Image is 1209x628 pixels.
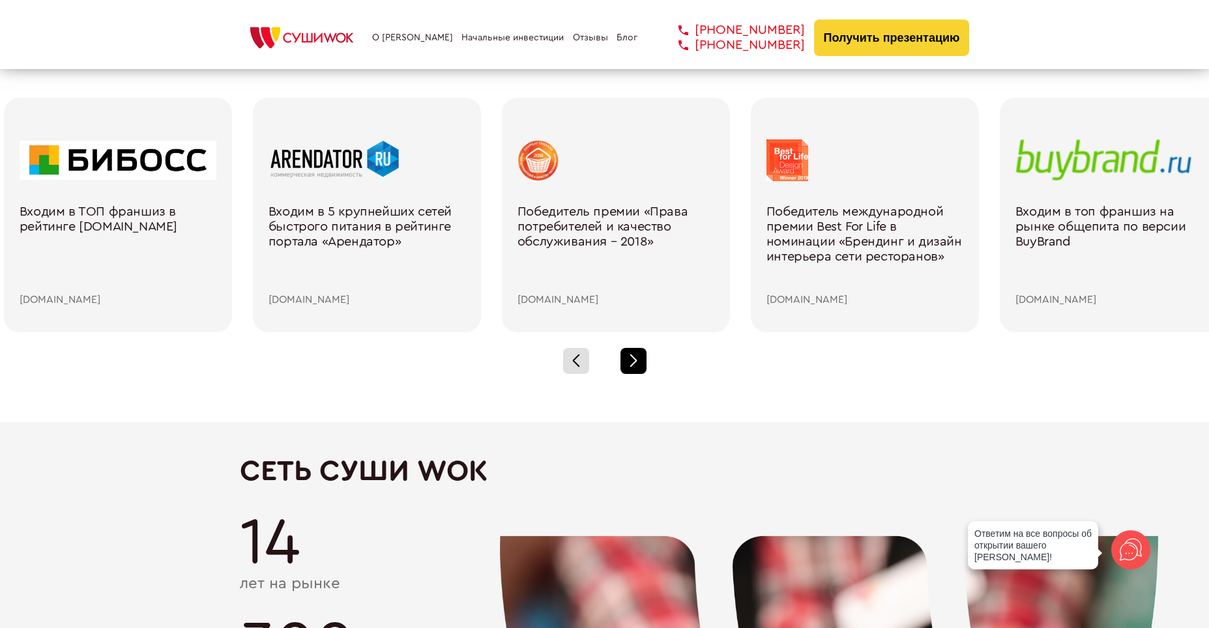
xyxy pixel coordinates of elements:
[269,205,465,294] div: Входим в 5 крупнейших сетей быстрого питания в рейтинге портала «Арендатор»
[659,23,805,38] a: [PHONE_NUMBER]
[766,205,963,294] div: Победитель международной премии Best For Life в номинации «Брендинг и дизайн интерьера сети ресто...
[766,294,963,306] div: [DOMAIN_NAME]
[269,294,465,306] div: [DOMAIN_NAME]
[573,33,608,43] a: Отзывы
[659,38,805,53] a: [PHONE_NUMBER]
[617,33,637,43] a: Блог
[240,23,364,52] img: СУШИWOK
[20,294,216,306] div: [DOMAIN_NAME]
[240,575,970,593] div: лет на рынке
[968,521,1098,569] div: Ответим на все вопросы об открытии вашего [PERSON_NAME]!
[240,455,970,488] h2: Сеть Суши Wok
[20,205,216,294] div: Входим в ТОП франшиз в рейтинге [DOMAIN_NAME]
[517,205,714,294] div: Победитель премии «Права потребителей и качество обслуживания – 2018»
[372,33,453,43] a: О [PERSON_NAME]
[461,33,564,43] a: Начальные инвестиции
[814,20,970,56] button: Получить презентацию
[240,510,970,575] div: 14
[517,294,714,306] div: [DOMAIN_NAME]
